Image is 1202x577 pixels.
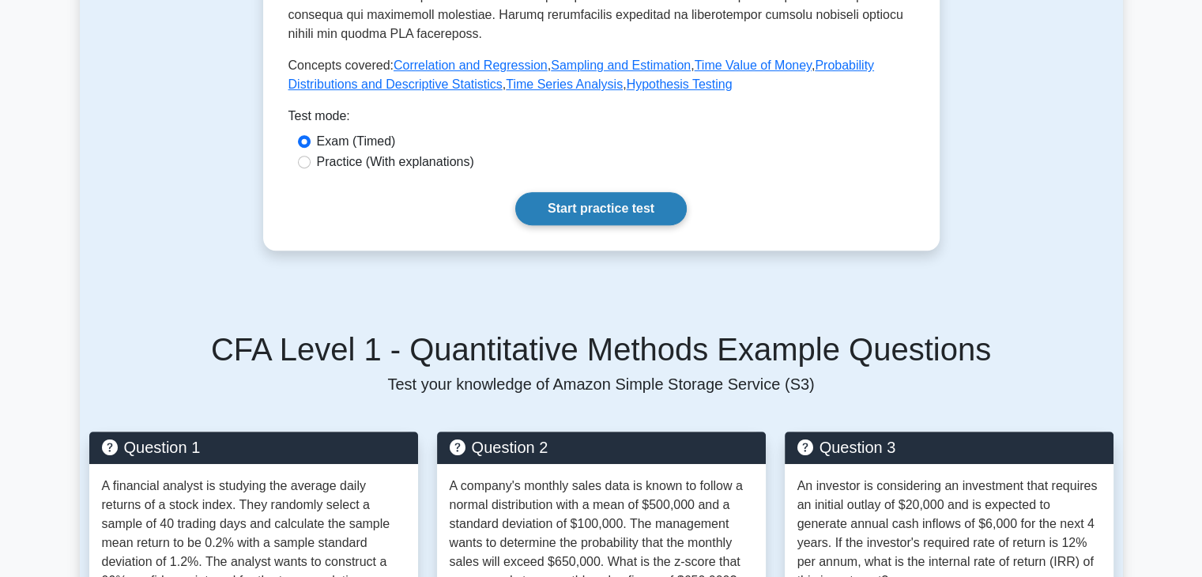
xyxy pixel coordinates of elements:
[506,77,623,91] a: Time Series Analysis
[394,58,548,72] a: Correlation and Regression
[89,375,1113,394] p: Test your knowledge of Amazon Simple Storage Service (S3)
[797,438,1101,457] h5: Question 3
[317,153,474,172] label: Practice (With explanations)
[317,132,396,151] label: Exam (Timed)
[695,58,812,72] a: Time Value of Money
[551,58,691,72] a: Sampling and Estimation
[450,438,753,457] h5: Question 2
[102,438,405,457] h5: Question 1
[627,77,733,91] a: Hypothesis Testing
[89,330,1113,368] h5: CFA Level 1 - Quantitative Methods Example Questions
[288,56,914,94] p: Concepts covered: , , , , ,
[515,192,687,225] a: Start practice test
[288,107,914,132] div: Test mode:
